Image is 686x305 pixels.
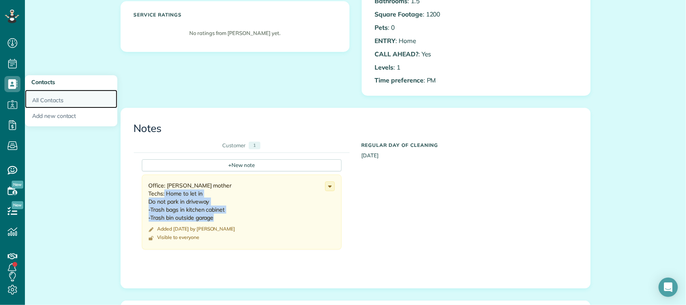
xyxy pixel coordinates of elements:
p: : Yes [375,49,470,59]
div: 1 [249,142,260,149]
div: Office: [PERSON_NAME] mother Techs: Home to let in Do not park in driveway -Trash bags in kitchen... [149,181,325,222]
div: Open Intercom Messenger [659,278,678,297]
h5: Service ratings [134,12,336,17]
span: New [12,201,23,209]
a: All Contacts [25,90,117,108]
b: ENTRY [375,37,396,45]
span: New [12,181,23,189]
span: + [228,161,231,169]
p: No ratings from [PERSON_NAME] yet. [138,29,332,37]
a: Add new contact [25,108,117,127]
b: Pets [375,23,388,31]
b: Levels [375,63,394,71]
b: Square Footage [375,10,423,18]
p: : 1200 [375,10,470,19]
b: CALL AHEAD? [375,50,419,58]
div: [DATE] [356,138,584,159]
h3: Notes [134,123,577,134]
p: : Home [375,36,470,45]
time: Added [DATE] by [PERSON_NAME] [158,226,235,232]
p: : 1 [375,63,470,72]
div: Visible to everyone [158,234,199,241]
div: New note [142,159,342,171]
h5: Regular day of cleaning [362,142,577,148]
div: Customer [223,142,246,149]
span: Contacts [31,78,55,86]
p: : PM [375,76,470,85]
p: : 0 [375,23,470,32]
b: Time preference [375,76,424,84]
